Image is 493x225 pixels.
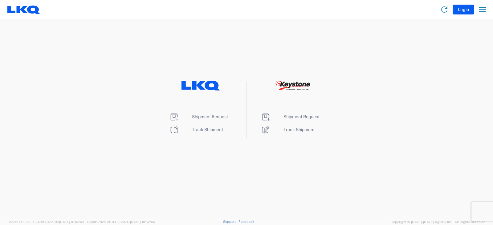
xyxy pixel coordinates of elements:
[261,127,315,132] a: Track Shipment
[130,220,155,224] span: [DATE] 10:52:44
[7,220,84,224] span: Server: 2025.20.0-970904bc0f3
[223,220,238,223] a: Support
[87,220,155,224] span: Client: 2025.20.0-035ba07
[261,114,320,119] a: Shipment Request
[283,127,315,132] span: Track Shipment
[391,219,486,225] span: Copyright © [DATE]-[DATE] Agistix Inc., All Rights Reserved
[169,127,223,132] a: Track Shipment
[192,114,228,119] span: Shipment Request
[238,220,254,223] a: Feedback
[453,5,474,14] button: Login
[283,114,320,119] span: Shipment Request
[169,114,228,119] a: Shipment Request
[59,220,84,224] span: [DATE] 10:43:43
[192,127,223,132] span: Track Shipment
